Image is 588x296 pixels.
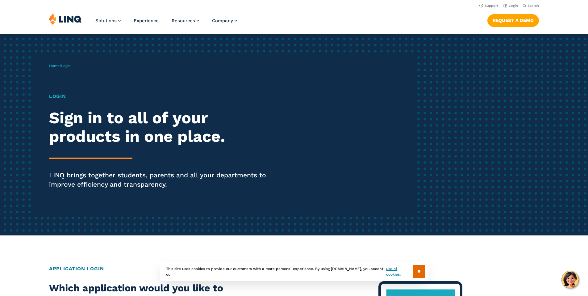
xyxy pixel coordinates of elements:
a: Support [479,4,498,8]
span: Login [61,64,70,68]
span: Solutions [95,18,117,23]
a: Home [49,64,60,68]
a: use of cookies. [386,266,412,277]
img: LINQ | K‑12 Software [49,13,82,25]
p: LINQ brings together students, parents and all your departments to improve efficiency and transpa... [49,171,276,189]
h1: Login [49,93,276,100]
a: Resources [172,18,199,23]
span: / [49,64,70,68]
button: Open Search Bar [523,3,539,8]
a: Solutions [95,18,121,23]
a: Company [212,18,237,23]
button: Hello, have a question? Let’s chat. [561,271,579,288]
span: Resources [172,18,195,23]
span: Search [528,4,539,8]
div: This site uses cookies to provide our customers with a more personal experience. By using [DOMAIN... [160,262,428,281]
a: Request a Demo [487,14,539,27]
a: Experience [134,18,159,23]
nav: Primary Navigation [95,13,237,33]
h2: Sign in to all of your products in one place. [49,109,276,146]
h2: Application Login [49,265,539,273]
nav: Button Navigation [487,13,539,27]
span: Company [212,18,233,23]
a: Login [503,4,518,8]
